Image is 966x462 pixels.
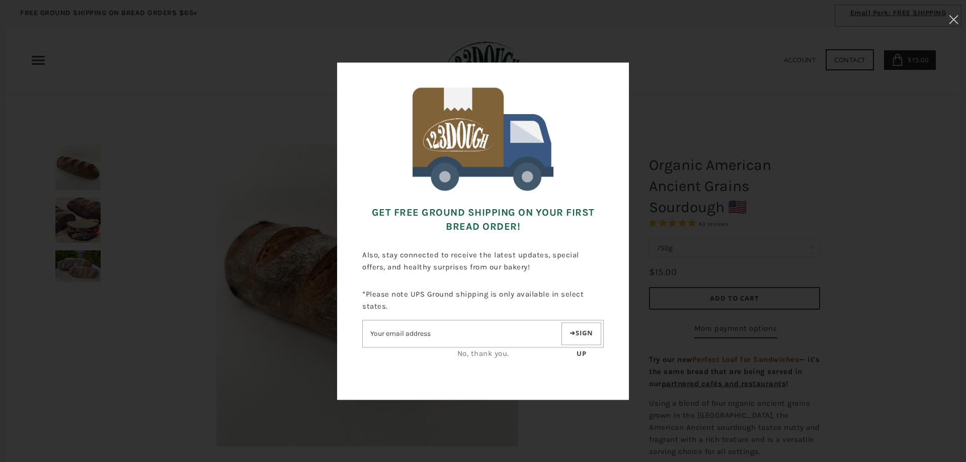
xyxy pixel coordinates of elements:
img: 123Dough Bakery Free Shipping for First Time Customers [413,87,553,191]
div: *Please note UPS Ground shipping is only available in select states. [362,281,604,367]
h3: Get FREE Ground Shipping on Your First Bread Order! [362,198,604,241]
p: Also, stay connected to receive the latest updates, special offers, and healthy surprises from ou... [362,241,604,281]
button: Sign up [561,322,601,345]
a: No, thank you. [457,349,509,358]
input: Email address [363,325,559,342]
